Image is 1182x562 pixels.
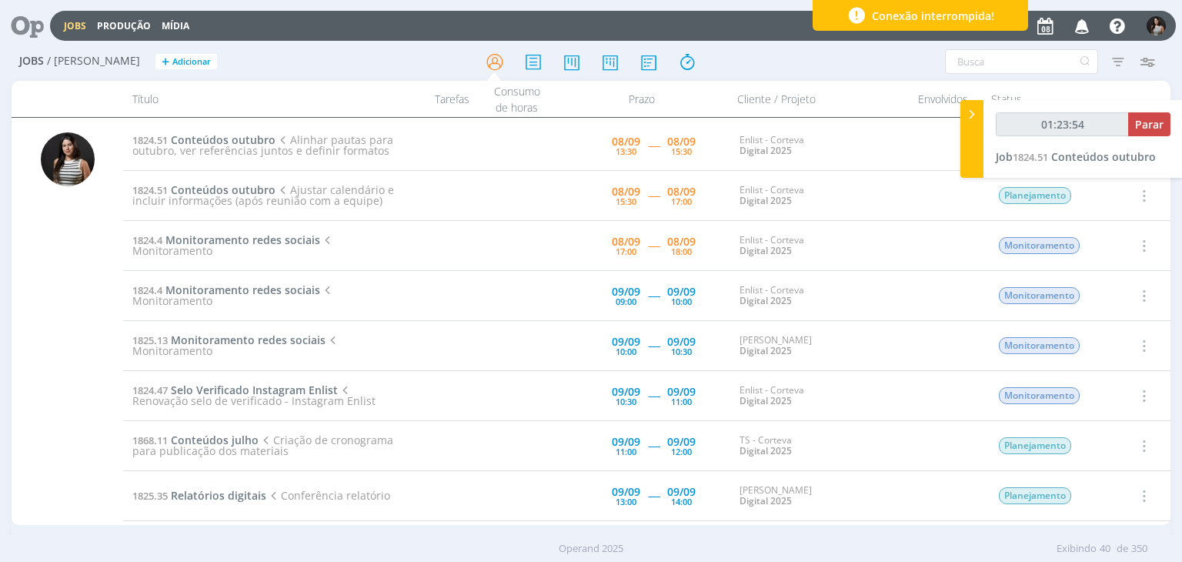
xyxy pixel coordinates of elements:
span: de [1117,541,1128,557]
span: ----- [648,188,659,202]
span: 350 [1131,541,1147,557]
a: Digital 2025 [740,444,792,457]
div: 13:30 [616,147,636,156]
span: ----- [648,338,659,353]
a: 1825.13Monitoramento redes sociais [132,333,326,347]
span: + [162,54,169,70]
span: 1825.13 [132,333,168,347]
a: Digital 2025 [740,144,792,157]
div: 11:00 [671,397,692,406]
span: Planejamento [999,487,1071,504]
div: Tarefas [386,81,479,117]
span: Conferência relatório [266,488,389,503]
a: Digital 2025 [740,244,792,257]
div: Consumo de horas [479,81,556,117]
span: ----- [648,438,659,453]
a: Job1824.51Conteúdos outubro [996,149,1156,164]
div: Cliente / Projeto [728,81,905,117]
span: ----- [648,238,659,253]
div: TS - Corteva [740,435,898,457]
a: 1824.47Selo Verificado Instagram Enlist [132,383,338,397]
span: Selo Verificado Instagram Enlist [171,383,338,397]
div: [PERSON_NAME] [740,335,898,357]
a: Digital 2025 [740,394,792,407]
span: 1824.47 [132,383,168,397]
button: +Adicionar [155,54,217,70]
div: 09/09 [612,286,640,297]
div: Prazo [556,81,728,117]
a: Digital 2025 [740,294,792,307]
div: Envolvidos [905,81,982,117]
span: Monitoramento [132,232,334,258]
span: Renovação selo de verificado - Instagram Enlist [132,383,376,408]
span: Monitoramento [999,387,1080,404]
div: 08/09 [667,186,696,197]
span: Monitoramento [999,237,1080,254]
div: Enlist - Corteva [740,285,898,307]
div: 09/09 [667,386,696,397]
div: 17:00 [616,247,636,256]
span: ----- [648,288,659,303]
a: 1825.35Relatórios digitais [132,488,266,503]
span: Jobs [19,55,44,68]
span: Relatórios digitais [171,488,266,503]
div: Enlist - Corteva [740,185,898,207]
span: Monitoramento [132,283,334,308]
div: 14:00 [671,497,692,506]
div: 15:30 [616,197,636,206]
a: Mídia [162,19,189,32]
span: Monitoramento redes sociais [171,333,326,347]
span: Parar [1135,117,1164,132]
span: 1824.51 [132,133,168,147]
div: 08/09 [667,136,696,147]
div: 08/09 [667,236,696,247]
span: 1824.4 [132,283,162,297]
span: Criação de cronograma para publicação dos materiais [132,433,392,458]
img: C [1147,16,1166,35]
span: 1868.11 [132,433,168,447]
a: Jobs [64,19,86,32]
button: C [1146,12,1167,39]
div: Status [982,81,1113,117]
div: 08/09 [612,186,640,197]
div: 11:00 [616,447,636,456]
a: 1868.11Conteúdos julho [132,433,259,447]
div: Enlist - Corteva [740,385,898,407]
span: Ajustar calendário e incluir informações (após reunião com a equipe) [132,182,393,208]
span: 1824.51 [132,183,168,197]
a: Digital 2025 [740,494,792,507]
div: 17:00 [671,197,692,206]
a: 1824.4Monitoramento redes sociais [132,232,320,247]
button: Mídia [157,20,194,32]
span: Adicionar [172,57,211,67]
span: Planejamento [999,437,1071,454]
div: 09/09 [667,437,696,447]
div: 09/09 [667,286,696,297]
span: Conteúdos outubro [1051,149,1156,164]
div: [PERSON_NAME] [740,485,898,507]
button: Parar [1128,112,1170,136]
div: 09/09 [667,336,696,347]
button: Produção [92,20,155,32]
span: Exibindo [1057,541,1097,557]
a: 1824.51Conteúdos outubro [132,132,275,147]
span: Monitoramento redes sociais [165,232,320,247]
span: Monitoramento redes sociais [165,283,320,297]
div: 09/09 [612,487,640,497]
div: Título [123,81,386,117]
span: ----- [648,138,659,152]
div: 15:30 [671,147,692,156]
button: Jobs [59,20,91,32]
img: C [41,132,95,186]
a: 1824.4Monitoramento redes sociais [132,283,320,297]
div: 08/09 [612,136,640,147]
a: Produção [97,19,151,32]
div: Enlist - Corteva [740,135,898,157]
span: Monitoramento [999,337,1080,354]
div: 10:00 [671,297,692,306]
div: 12:00 [671,447,692,456]
div: 13:00 [616,497,636,506]
span: Conexão interrompida! [872,8,994,24]
div: 18:00 [671,247,692,256]
span: Conteúdos outubro [171,182,275,197]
